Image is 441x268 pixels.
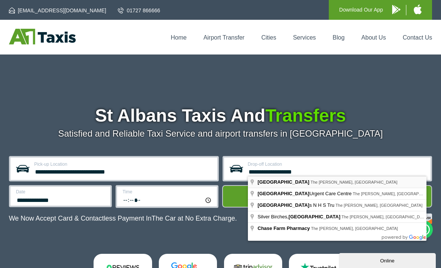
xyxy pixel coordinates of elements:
span: [GEOGRAPHIC_DATA] [289,214,340,219]
a: [EMAIL_ADDRESS][DOMAIN_NAME] [9,7,106,14]
span: s N H S Tru [258,202,336,208]
label: Date [16,190,106,194]
p: Satisfied and Reliable Taxi Service and airport transfers in [GEOGRAPHIC_DATA] [9,128,432,139]
label: Pick-up Location [34,162,213,166]
a: Services [293,34,316,41]
span: The [PERSON_NAME], [GEOGRAPHIC_DATA] [336,203,422,208]
img: A1 Taxis St Albans LTD [9,29,76,44]
span: The [PERSON_NAME], [GEOGRAPHIC_DATA] [353,191,440,196]
a: Cities [261,34,276,41]
p: We Now Accept Card & Contactless Payment In [9,215,237,222]
span: [GEOGRAPHIC_DATA] [258,179,309,185]
span: The [PERSON_NAME], [GEOGRAPHIC_DATA] [311,180,397,184]
span: [GEOGRAPHIC_DATA] [258,202,309,208]
a: About Us [361,34,386,41]
a: Airport Transfer [204,34,245,41]
span: The [PERSON_NAME], [GEOGRAPHIC_DATA] [341,215,428,219]
a: Blog [333,34,344,41]
img: A1 Taxis Android App [392,5,400,14]
button: Get Quote [222,185,432,208]
label: Time [123,190,212,194]
span: Chase Farm Pharmacy [258,225,310,231]
span: [GEOGRAPHIC_DATA] [258,191,309,196]
span: The [PERSON_NAME], [GEOGRAPHIC_DATA] [311,226,398,231]
label: Drop-off Location [248,162,426,166]
iframe: chat widget [339,252,437,268]
a: 01727 866666 [118,7,160,14]
img: A1 Taxis iPhone App [414,4,422,14]
a: Home [171,34,187,41]
h1: St Albans Taxis And [9,107,432,125]
a: Contact Us [403,34,432,41]
span: Transfers [265,106,346,125]
span: Silver Birches, [258,214,341,219]
span: Urgent Care Centre [258,191,353,196]
span: The Car at No Extra Charge. [152,215,237,222]
p: Download Our App [339,5,383,15]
